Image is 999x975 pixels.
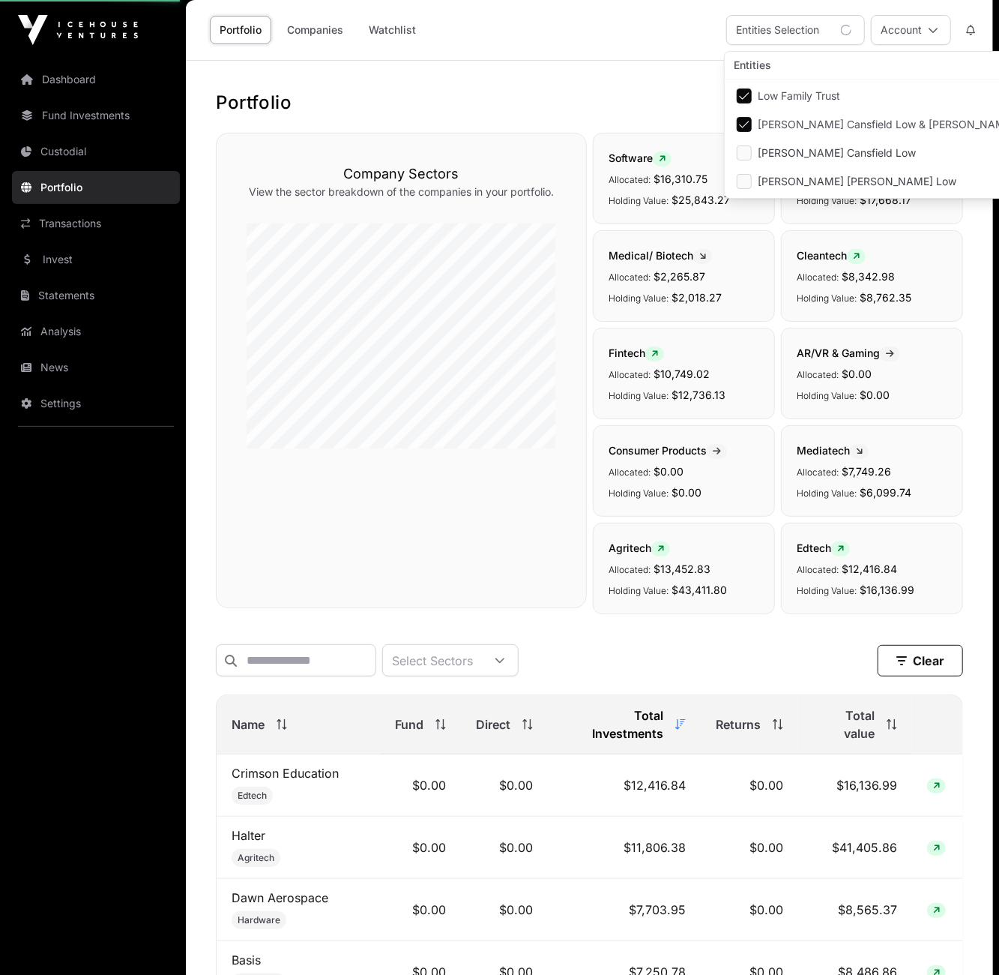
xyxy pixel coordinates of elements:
div: Select Sectors [383,645,482,676]
span: $13,452.83 [654,562,710,575]
span: Allocated: [609,466,651,478]
td: $0.00 [461,879,548,941]
td: $0.00 [380,754,461,817]
h1: Portfolio [216,91,963,115]
td: $0.00 [701,817,798,879]
span: Low Family Trust [758,91,840,101]
span: Allocated: [797,369,839,380]
span: Holding Value: [609,390,668,401]
span: $0.00 [671,486,701,499]
span: Edtech [238,790,267,802]
span: Fund [395,715,423,733]
span: Total value [813,706,875,742]
span: $0.00 [654,465,683,478]
span: [PERSON_NAME] [PERSON_NAME] Low [758,176,956,187]
span: Cleantech [797,249,866,262]
span: Agritech [238,852,274,864]
a: Basis [232,952,261,967]
span: Mediatech [797,444,869,457]
span: $12,416.84 [842,562,897,575]
td: $11,806.38 [548,817,701,879]
img: Icehouse Ventures Logo [18,15,138,45]
a: Companies [277,16,353,44]
h3: Company Sectors [247,163,556,184]
a: News [12,351,180,384]
span: Holding Value: [609,292,668,304]
span: $2,265.87 [654,270,705,283]
a: Custodial [12,135,180,168]
a: Watchlist [359,16,426,44]
span: Hardware [238,914,280,926]
span: Holding Value: [797,390,857,401]
div: Entities Selection [727,16,828,44]
a: Transactions [12,207,180,240]
a: Statements [12,279,180,312]
span: Consumer Products [609,444,727,457]
a: Dawn Aerospace [232,890,328,905]
td: $0.00 [461,817,548,879]
td: $0.00 [380,817,461,879]
a: Invest [12,243,180,276]
span: $10,749.02 [654,367,710,380]
span: Allocated: [609,174,651,185]
iframe: Chat Widget [924,903,999,975]
td: $0.00 [701,754,798,817]
a: Portfolio [12,171,180,204]
span: $8,342.98 [842,270,895,283]
td: $12,416.84 [548,754,701,817]
span: $43,411.80 [671,583,727,596]
span: Total Investments [563,706,663,742]
span: Holding Value: [609,585,668,596]
span: Allocated: [797,271,839,283]
span: Allocated: [797,466,839,478]
td: $7,703.95 [548,879,701,941]
span: $0.00 [842,367,872,380]
td: $41,405.86 [798,817,912,879]
span: Software [609,151,671,164]
span: Holding Value: [797,195,857,206]
p: View the sector breakdown of the companies in your portfolio. [247,184,556,199]
span: Allocated: [797,564,839,575]
span: Medical/ Biotech [609,249,712,262]
span: Holding Value: [797,292,857,304]
a: Portfolio [210,16,271,44]
span: $2,018.27 [671,291,722,304]
button: Clear [878,645,963,676]
span: Holding Value: [609,195,668,206]
span: $0.00 [860,388,890,401]
a: Dashboard [12,63,180,96]
a: Analysis [12,315,180,348]
span: $12,736.13 [671,388,725,401]
span: Holding Value: [609,487,668,499]
span: $7,749.26 [842,465,891,478]
td: $8,565.37 [798,879,912,941]
a: Crimson Education [232,766,339,781]
a: Settings [12,387,180,420]
span: $16,136.99 [860,583,914,596]
a: Fund Investments [12,99,180,132]
span: Agritech [609,541,670,554]
span: Allocated: [609,271,651,283]
span: Returns [716,715,761,733]
span: Allocated: [609,564,651,575]
td: $0.00 [380,879,461,941]
td: $16,136.99 [798,754,912,817]
span: Holding Value: [797,585,857,596]
span: Name [232,715,265,733]
span: Allocated: [609,369,651,380]
span: $17,668.17 [860,193,911,206]
a: Halter [232,828,265,843]
span: Direct [476,715,510,733]
button: Account [871,15,951,45]
span: AR/VR & Gaming [797,346,900,359]
span: Holding Value: [797,487,857,499]
td: $0.00 [701,879,798,941]
span: Fintech [609,346,664,359]
span: [PERSON_NAME] Cansfield Low [758,148,916,158]
td: $0.00 [461,754,548,817]
span: $6,099.74 [860,486,911,499]
span: Edtech [797,541,850,554]
span: $25,843.27 [671,193,730,206]
span: $8,762.35 [860,291,911,304]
